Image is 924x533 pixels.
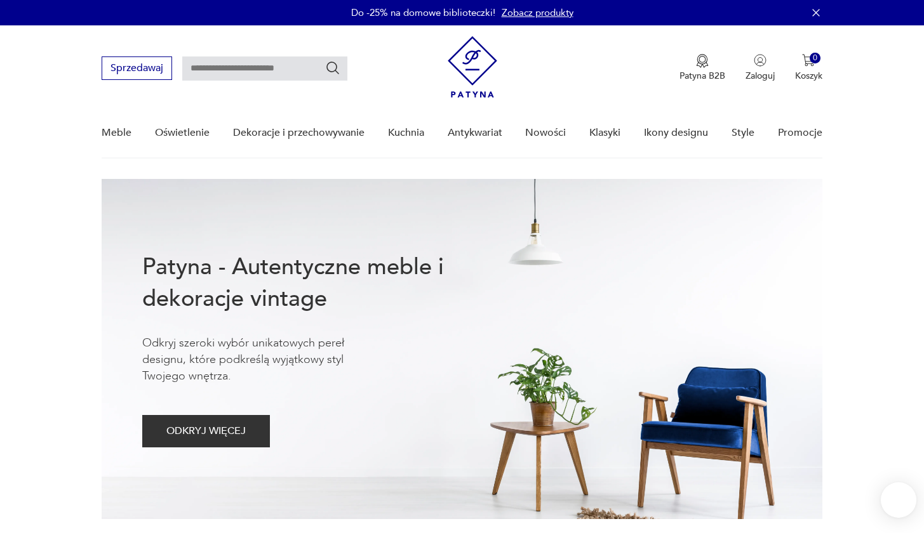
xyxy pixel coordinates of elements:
[448,36,497,98] img: Patyna - sklep z meblami i dekoracjami vintage
[502,6,573,19] a: Zobacz produkty
[810,53,820,63] div: 0
[155,109,210,157] a: Oświetlenie
[589,109,620,157] a: Klasyki
[325,60,340,76] button: Szukaj
[525,109,566,157] a: Nowości
[754,54,767,67] img: Ikonka użytkownika
[680,54,725,82] button: Patyna B2B
[802,54,815,67] img: Ikona koszyka
[233,109,365,157] a: Dekoracje i przechowywanie
[142,335,384,385] p: Odkryj szeroki wybór unikatowych pereł designu, które podkreślą wyjątkowy styl Twojego wnętrza.
[881,482,916,518] iframe: Smartsupp widget button
[732,109,754,157] a: Style
[448,109,502,157] a: Antykwariat
[795,70,822,82] p: Koszyk
[746,54,775,82] button: Zaloguj
[142,428,270,437] a: ODKRYJ WIĘCEJ
[102,56,172,80] button: Sprzedawaj
[746,70,775,82] p: Zaloguj
[680,70,725,82] p: Patyna B2B
[680,54,725,82] a: Ikona medaluPatyna B2B
[102,65,172,74] a: Sprzedawaj
[388,109,424,157] a: Kuchnia
[778,109,822,157] a: Promocje
[696,54,709,68] img: Ikona medalu
[351,6,495,19] p: Do -25% na domowe biblioteczki!
[142,415,270,447] button: ODKRYJ WIĘCEJ
[102,109,131,157] a: Meble
[795,54,822,82] button: 0Koszyk
[142,251,485,315] h1: Patyna - Autentyczne meble i dekoracje vintage
[644,109,708,157] a: Ikony designu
